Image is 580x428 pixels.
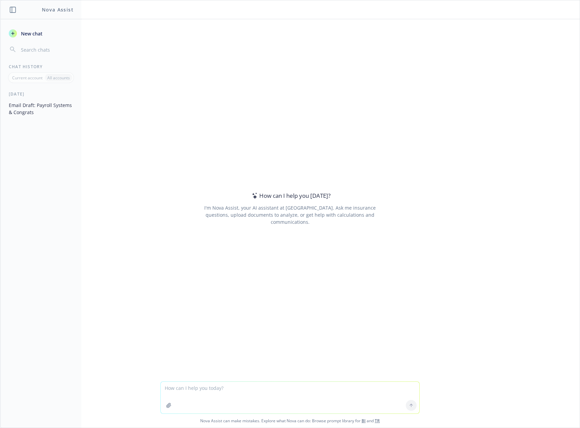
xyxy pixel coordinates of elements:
div: I'm Nova Assist, your AI assistant at [GEOGRAPHIC_DATA]. Ask me insurance questions, upload docum... [195,204,385,225]
span: Nova Assist can make mistakes. Explore what Nova can do: Browse prompt library for and [3,414,577,428]
p: All accounts [47,75,70,81]
div: Chat History [1,64,81,70]
span: New chat [20,30,43,37]
button: Email Draft: Payroll Systems & Congrats [6,100,76,118]
div: [DATE] [1,91,81,97]
p: Current account [12,75,43,81]
input: Search chats [20,45,73,54]
a: TR [375,418,380,424]
a: BI [362,418,366,424]
button: New chat [6,27,76,39]
div: How can I help you [DATE]? [250,191,331,200]
h1: Nova Assist [42,6,74,13]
